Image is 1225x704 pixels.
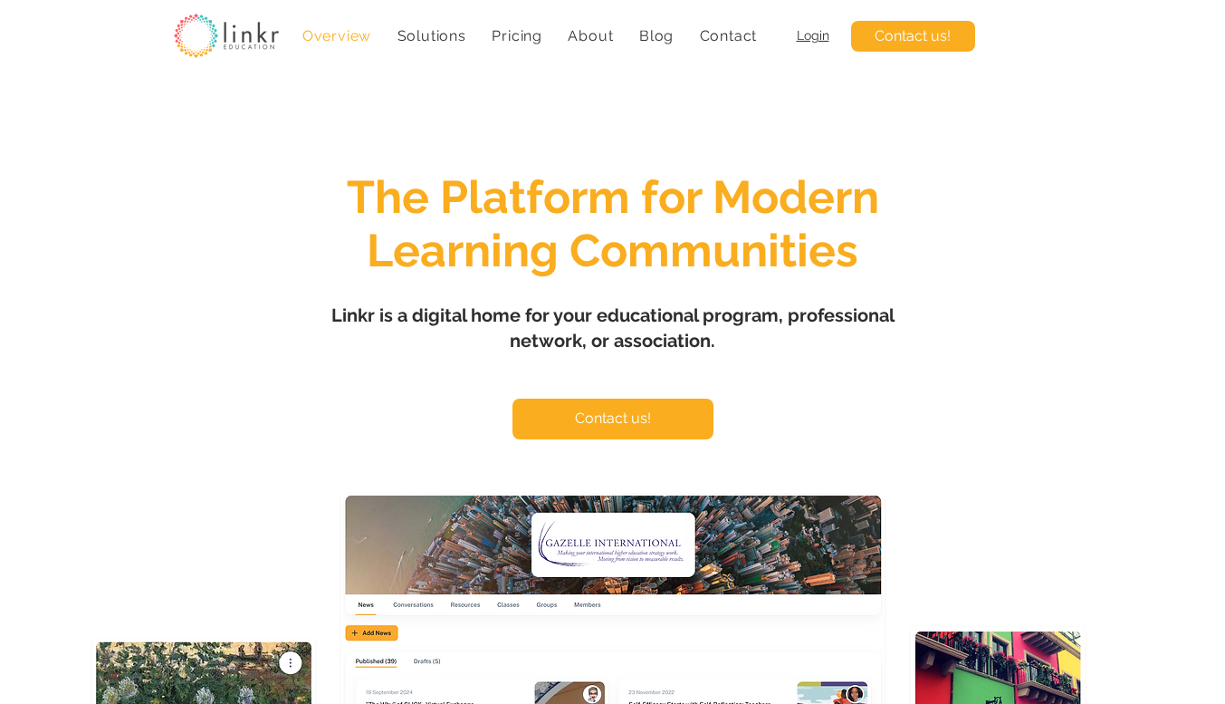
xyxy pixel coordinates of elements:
[512,399,713,439] a: Contact us!
[492,27,542,44] span: Pricing
[797,28,829,43] a: Login
[174,14,279,58] img: linkr_logo_transparentbg.png
[293,18,767,53] nav: Site
[639,27,674,44] span: Blog
[575,409,651,429] span: Contact us!
[630,18,684,53] a: Blog
[875,26,951,46] span: Contact us!
[700,27,758,44] span: Contact
[347,170,879,277] span: The Platform for Modern Learning Communities
[568,27,613,44] span: About
[483,18,551,53] a: Pricing
[388,18,475,53] div: Solutions
[331,304,895,352] span: Linkr is a digital home for your educational program, professional network, or association.
[690,18,766,53] a: Contact
[851,21,975,52] a: Contact us!
[559,18,623,53] div: About
[397,27,466,44] span: Solutions
[293,18,381,53] a: Overview
[302,27,371,44] span: Overview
